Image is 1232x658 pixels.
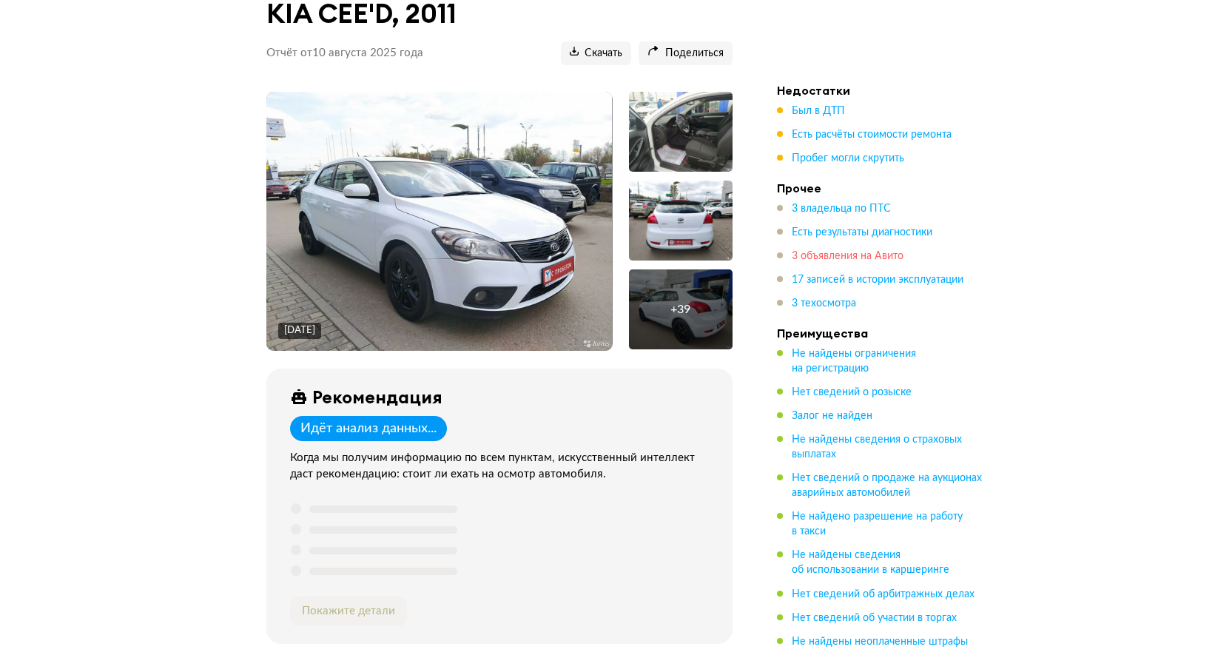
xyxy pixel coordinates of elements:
span: Был в ДТП [792,106,845,116]
span: 3 объявления на Авито [792,251,903,261]
span: 17 записей в истории эксплуатации [792,275,963,285]
div: [DATE] [284,324,315,338]
span: Нет сведений об арбитражных делах [792,589,975,600]
span: Есть результаты диагностики [792,227,932,238]
div: + 39 [670,302,690,317]
p: Отчёт от 10 августа 2025 года [266,46,423,61]
span: Не найдены неоплаченные штрафы [792,637,968,647]
div: Идёт анализ данных... [300,420,437,437]
span: Залог не найден [792,411,872,421]
span: Есть расчёты стоимости ремонта [792,130,952,140]
span: 3 техосмотра [792,298,856,309]
button: Скачать [561,41,631,65]
span: Нет сведений об участии в торгах [792,613,957,623]
button: Покажите детали [290,597,407,626]
h4: Прочее [777,181,984,195]
span: Не найдены сведения о страховых выплатах [792,434,962,460]
span: Покажите детали [302,605,395,617]
span: Нет сведений о продаже на аукционах аварийных автомобилей [792,473,982,498]
span: Не найдены сведения об использовании в каршеринге [792,550,949,575]
span: Пробег могли скрутить [792,153,904,164]
img: Main car [266,92,612,351]
button: Поделиться [639,41,733,65]
span: Поделиться [647,47,724,61]
span: 3 владельца по ПТС [792,204,891,214]
span: Нет сведений о розыске [792,387,912,397]
h4: Преимущества [777,326,984,340]
span: Скачать [570,47,622,61]
span: Не найдены ограничения на регистрацию [792,349,916,374]
h4: Недостатки [777,83,984,98]
span: Не найдено разрешение на работу в такси [792,511,963,537]
div: Когда мы получим информацию по всем пунктам, искусственный интеллект даст рекомендацию: стоит ли ... [290,450,715,483]
div: Рекомендация [312,386,442,407]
